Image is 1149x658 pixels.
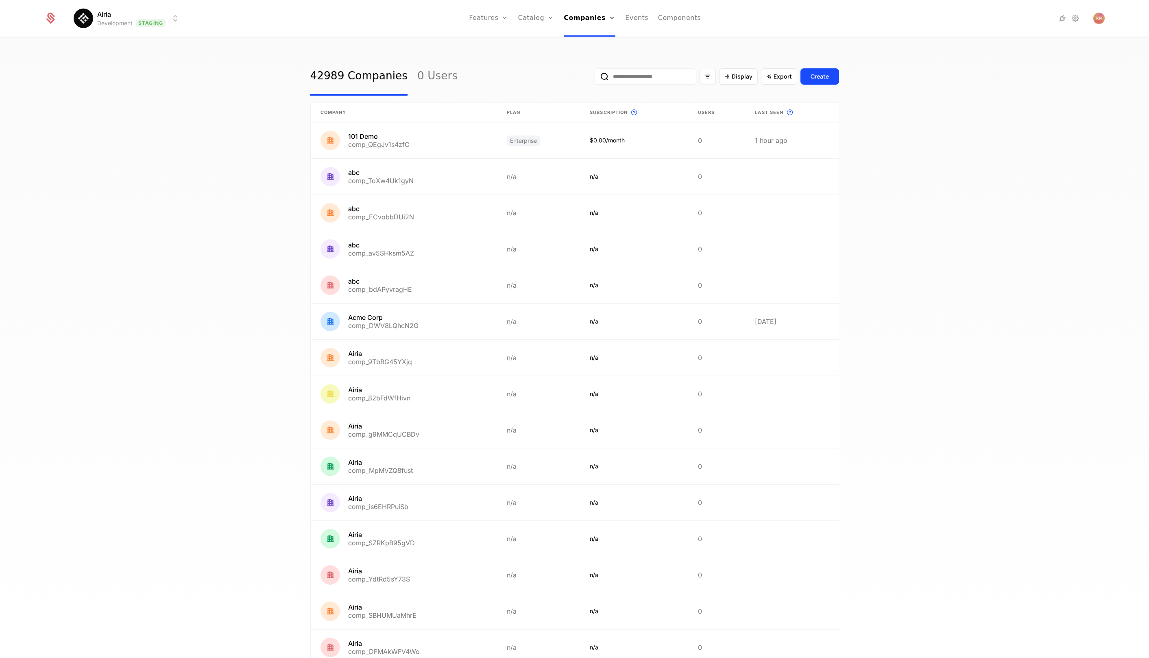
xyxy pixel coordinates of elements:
[74,9,93,28] img: Airia
[76,9,180,27] button: Select environment
[732,72,752,81] span: Display
[700,69,716,84] button: Filter options
[761,68,797,85] button: Export
[755,109,783,116] span: Last seen
[688,103,746,122] th: Users
[1057,13,1067,23] a: Integrations
[136,19,166,27] span: Staging
[97,19,133,27] div: Development
[311,103,497,122] th: Company
[719,68,758,85] button: Display
[811,72,829,81] div: Create
[417,57,458,96] a: 0 Users
[310,57,408,96] a: 42989 Companies
[800,68,839,85] button: Create
[97,9,111,19] span: Airia
[1071,13,1080,23] a: Settings
[590,109,628,116] span: Subscription
[774,72,792,81] span: Export
[1093,13,1105,24] img: Katrina Reddy
[497,103,580,122] th: Plan
[1093,13,1105,24] button: Open user button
